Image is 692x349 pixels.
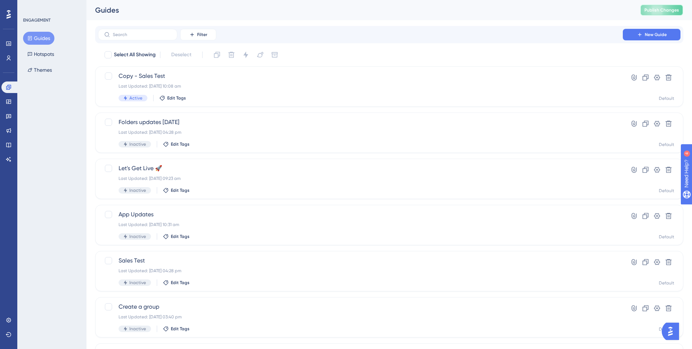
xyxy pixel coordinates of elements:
div: 4 [50,4,52,9]
button: Edit Tags [163,187,190,193]
span: Need Help? [17,2,45,10]
button: Themes [23,63,56,76]
span: Deselect [171,50,191,59]
button: Deselect [165,48,198,61]
div: Last Updated: [DATE] 09:23 am [119,176,602,181]
div: ENGAGEMENT [23,17,50,23]
span: Inactive [129,234,146,239]
span: Edit Tags [171,187,190,193]
div: Guides [95,5,622,15]
div: Default [659,234,674,240]
button: Edit Tags [163,280,190,286]
span: Edit Tags [171,326,190,332]
button: Edit Tags [163,234,190,239]
span: Edit Tags [167,95,186,101]
div: Last Updated: [DATE] 10:08 am [119,83,602,89]
button: Edit Tags [159,95,186,101]
button: Guides [23,32,54,45]
button: Edit Tags [163,141,190,147]
button: Hotspots [23,48,58,61]
span: Copy - Sales Test [119,72,602,80]
div: Last Updated: [DATE] 04:28 pm [119,129,602,135]
button: Edit Tags [163,326,190,332]
div: Default [659,280,674,286]
div: Last Updated: [DATE] 04:28 pm [119,268,602,274]
iframe: UserGuiding AI Assistant Launcher [662,321,683,342]
div: Last Updated: [DATE] 03:40 pm [119,314,602,320]
span: Edit Tags [171,141,190,147]
span: Edit Tags [171,234,190,239]
button: Filter [180,29,216,40]
span: Filter [197,32,207,37]
div: Last Updated: [DATE] 10:31 am [119,222,602,227]
span: Inactive [129,280,146,286]
span: Publish Changes [644,7,679,13]
span: Inactive [129,326,146,332]
button: New Guide [623,29,680,40]
span: Inactive [129,141,146,147]
span: Folders updates [DATE] [119,118,602,127]
span: Let's Get Live 🚀 [119,164,602,173]
span: Active [129,95,142,101]
span: App Updates [119,210,602,219]
div: Default [659,326,674,332]
span: Edit Tags [171,280,190,286]
span: Create a group [119,302,602,311]
span: Inactive [129,187,146,193]
input: Search [113,32,171,37]
div: Default [659,188,674,194]
span: New Guide [645,32,667,37]
div: Default [659,142,674,147]
div: Default [659,96,674,101]
button: Publish Changes [640,4,683,16]
span: Select All Showing [114,50,156,59]
span: Sales Test [119,256,602,265]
